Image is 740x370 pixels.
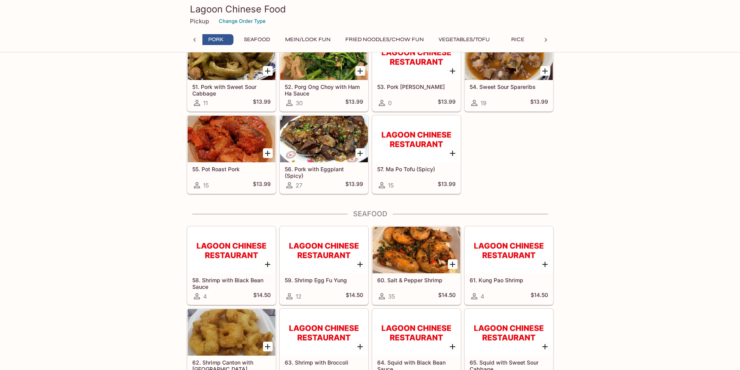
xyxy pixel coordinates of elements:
h5: 53. Pork [PERSON_NAME] [377,83,456,90]
h5: 54. Sweet Sour Spareribs [470,83,548,90]
h5: 57. Ma Po Tofu (Spicy) [377,166,456,172]
h3: Lagoon Chinese Food [190,3,550,15]
span: 19 [481,99,486,107]
h5: 61. Kung Pao Shrimp [470,277,548,283]
a: 58. Shrimp with Black Bean Sauce4$14.50 [187,226,276,305]
h5: 58. Shrimp with Black Bean Sauce [192,277,271,290]
a: 61. Kung Pao Shrimp4$14.50 [465,226,553,305]
div: 51. Pork with Sweet Sour Cabbage [188,33,275,80]
a: 59. Shrimp Egg Fu Yung12$14.50 [280,226,368,305]
button: Seafood [240,34,275,45]
span: 0 [388,99,392,107]
button: Add 53. Pork Choy Suey [448,66,458,76]
button: Add 59. Shrimp Egg Fu Yung [355,259,365,269]
span: 4 [203,293,207,300]
button: Rice [500,34,535,45]
h5: $13.99 [438,181,456,190]
div: 55. Pot Roast Pork [188,116,275,162]
h5: $13.99 [530,98,548,108]
button: Add 64. Squid with Black Bean Sauce [448,342,458,351]
h5: 59. Shrimp Egg Fu Yung [285,277,363,283]
h5: 51. Pork with Sweet Sour Cabbage [192,83,271,96]
span: 27 [296,182,302,189]
button: Add 65. Squid with Sweet Sour Cabbage [540,342,550,351]
button: Mein/Look Fun [281,34,335,45]
div: 64. Squid with Black Bean Sauce [373,309,460,356]
button: Add 52. Porg Ong Choy with Ham Ha Sauce [355,66,365,76]
div: 59. Shrimp Egg Fu Yung [280,227,368,273]
h5: $14.50 [531,292,548,301]
p: Pickup [190,17,209,25]
h5: 60. Salt & Pepper Shrimp [377,277,456,283]
button: Vegetables/Tofu [434,34,494,45]
button: Add 56. Pork with Eggplant (Spicy) [355,148,365,158]
div: 61. Kung Pao Shrimp [465,227,553,273]
div: 57. Ma Po Tofu (Spicy) [373,116,460,162]
h5: 56. Pork with Eggplant (Spicy) [285,166,363,179]
div: 52. Porg Ong Choy with Ham Ha Sauce [280,33,368,80]
h5: $13.99 [253,181,271,190]
span: 35 [388,293,395,300]
div: 54. Sweet Sour Spareribs [465,33,553,80]
a: 54. Sweet Sour Spareribs19$13.99 [465,33,553,111]
a: 53. Pork [PERSON_NAME]0$13.99 [372,33,461,111]
button: Add 51. Pork with Sweet Sour Cabbage [263,66,273,76]
a: 55. Pot Roast Pork15$13.99 [187,115,276,194]
button: Add 57. Ma Po Tofu (Spicy) [448,148,458,158]
span: 4 [481,293,484,300]
button: Add 55. Pot Roast Pork [263,148,273,158]
h5: $14.50 [346,292,363,301]
div: 63. Shrimp with Broccoli [280,309,368,356]
a: 57. Ma Po Tofu (Spicy)15$13.99 [372,115,461,194]
button: Add 62. Shrimp Canton with Sweet Sour Sauce [263,342,273,351]
span: 30 [296,99,303,107]
button: Add 61. Kung Pao Shrimp [540,259,550,269]
button: Pork [198,34,233,45]
div: 60. Salt & Pepper Shrimp [373,227,460,273]
button: Add 54. Sweet Sour Spareribs [540,66,550,76]
span: 12 [296,293,301,300]
a: 56. Pork with Eggplant (Spicy)27$13.99 [280,115,368,194]
button: Add 58. Shrimp with Black Bean Sauce [263,259,273,269]
button: Change Order Type [215,15,269,27]
h5: 52. Porg Ong Choy with Ham Ha Sauce [285,83,363,96]
div: 65. Squid with Sweet Sour Cabbage [465,309,553,356]
span: 15 [388,182,394,189]
h5: $13.99 [345,181,363,190]
a: 60. Salt & Pepper Shrimp35$14.50 [372,226,461,305]
button: Fried Noodles/Chow Fun [341,34,428,45]
span: 11 [203,99,208,107]
div: 56. Pork with Eggplant (Spicy) [280,116,368,162]
a: 52. Porg Ong Choy with Ham Ha Sauce30$13.99 [280,33,368,111]
h5: $14.50 [253,292,271,301]
h5: 63. Shrimp with Broccoli [285,359,363,366]
button: Add 63. Shrimp with Broccoli [355,342,365,351]
h5: $13.99 [438,98,456,108]
div: 62. Shrimp Canton with Sweet Sour Sauce [188,309,275,356]
h4: Seafood [187,210,554,218]
div: 58. Shrimp with Black Bean Sauce [188,227,275,273]
h5: $14.50 [438,292,456,301]
h5: $13.99 [253,98,271,108]
button: Add 60. Salt & Pepper Shrimp [448,259,458,269]
span: 15 [203,182,209,189]
div: 53. Pork Choy Suey [373,33,460,80]
h5: 55. Pot Roast Pork [192,166,271,172]
h5: $13.99 [345,98,363,108]
a: 51. Pork with Sweet Sour Cabbage11$13.99 [187,33,276,111]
